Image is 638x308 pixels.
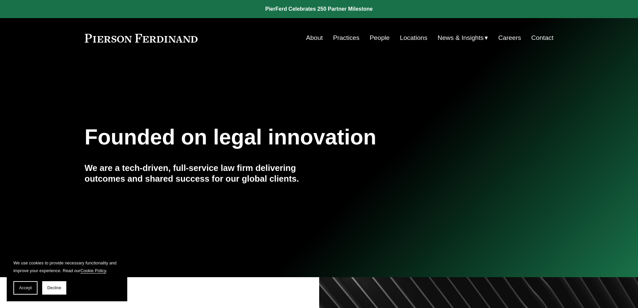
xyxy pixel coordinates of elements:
[370,32,390,44] a: People
[13,259,121,274] p: We use cookies to provide necessary functionality and improve your experience. Read our .
[438,32,488,44] a: folder dropdown
[85,163,319,184] h4: We are a tech-driven, full-service law firm delivering outcomes and shared success for our global...
[85,125,476,149] h1: Founded on legal innovation
[19,286,32,290] span: Accept
[13,281,38,295] button: Accept
[42,281,66,295] button: Decline
[7,252,127,301] section: Cookie banner
[306,32,323,44] a: About
[333,32,359,44] a: Practices
[438,32,484,44] span: News & Insights
[400,32,427,44] a: Locations
[531,32,553,44] a: Contact
[80,268,106,273] a: Cookie Policy
[498,32,521,44] a: Careers
[47,286,61,290] span: Decline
